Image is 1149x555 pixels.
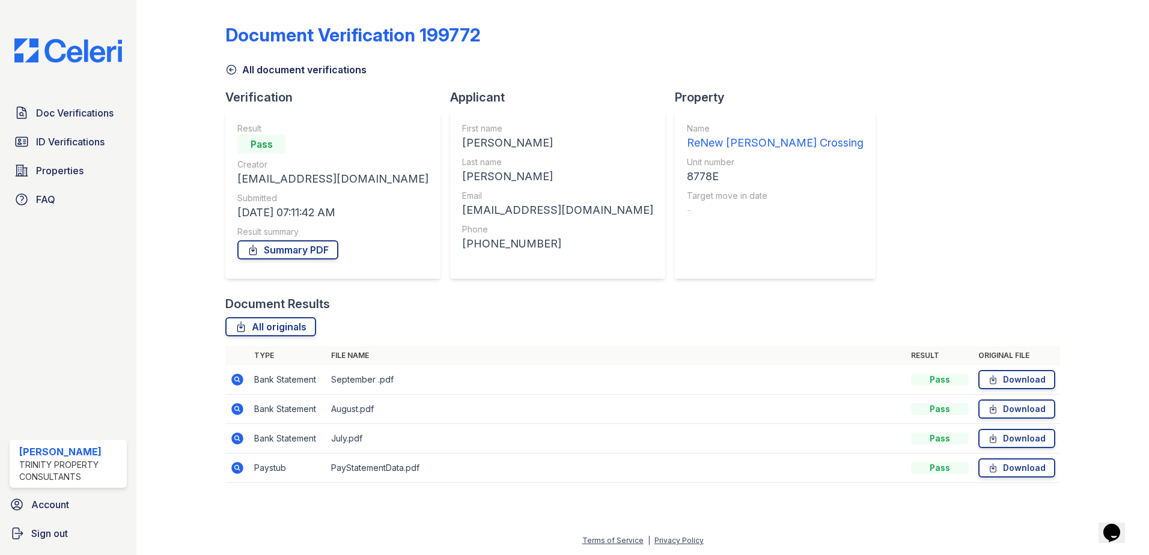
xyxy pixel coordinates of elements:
a: Download [978,458,1055,478]
div: Verification [225,89,450,106]
span: Account [31,497,69,512]
div: Name [687,123,864,135]
div: Pass [237,135,285,154]
div: Submitted [237,192,428,204]
a: All document verifications [225,62,367,77]
div: [PERSON_NAME] [462,135,653,151]
img: CE_Logo_Blue-a8612792a0a2168367f1c8372b55b34899dd931a85d93a1a3d3e32e68fde9ad4.png [5,38,132,62]
div: Property [675,89,885,106]
td: Bank Statement [249,424,326,453]
a: Summary PDF [237,240,338,259]
td: July.pdf [326,424,906,453]
th: Result [906,346,974,365]
div: 8778E [687,168,864,185]
div: - [687,202,864,219]
div: | [648,536,650,545]
div: Document Verification 199772 [225,24,481,46]
span: Doc Verifications [36,106,114,120]
div: [PHONE_NUMBER] [462,235,653,252]
a: Download [978,429,1055,448]
a: Terms of Service [582,536,644,545]
td: Paystub [249,453,326,483]
th: File name [326,346,906,365]
a: Download [978,370,1055,389]
td: September .pdf [326,365,906,395]
th: Original file [974,346,1060,365]
td: Bank Statement [249,365,326,395]
div: [PERSON_NAME] [19,444,122,459]
div: Pass [911,462,969,474]
td: PayStatementData.pdf [326,453,906,483]
a: Account [5,493,132,517]
div: Pass [911,432,969,444]
div: [PERSON_NAME] [462,168,653,185]
div: [EMAIL_ADDRESS][DOMAIN_NAME] [462,202,653,219]
td: August.pdf [326,395,906,424]
div: Document Results [225,296,330,312]
span: ID Verifications [36,135,105,149]
div: Phone [462,223,653,235]
div: Target move in date [687,190,864,202]
span: Sign out [31,526,68,541]
div: First name [462,123,653,135]
a: Properties [10,159,127,183]
div: Unit number [687,156,864,168]
div: Result summary [237,226,428,238]
a: ID Verifications [10,130,127,154]
div: [DATE] 07:11:42 AM [237,204,428,221]
th: Type [249,346,326,365]
div: Applicant [450,89,675,106]
span: FAQ [36,192,55,207]
a: All originals [225,317,316,336]
div: Pass [911,374,969,386]
div: Email [462,190,653,202]
div: ReNew [PERSON_NAME] Crossing [687,135,864,151]
td: Bank Statement [249,395,326,424]
div: [EMAIL_ADDRESS][DOMAIN_NAME] [237,171,428,187]
div: Creator [237,159,428,171]
div: Last name [462,156,653,168]
a: Sign out [5,521,132,545]
div: Pass [911,403,969,415]
div: Trinity Property Consultants [19,459,122,483]
span: Properties [36,163,84,178]
iframe: chat widget [1099,507,1137,543]
a: Privacy Policy [654,536,704,545]
a: FAQ [10,187,127,211]
a: Doc Verifications [10,101,127,125]
div: Result [237,123,428,135]
a: Name ReNew [PERSON_NAME] Crossing [687,123,864,151]
a: Download [978,399,1055,419]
